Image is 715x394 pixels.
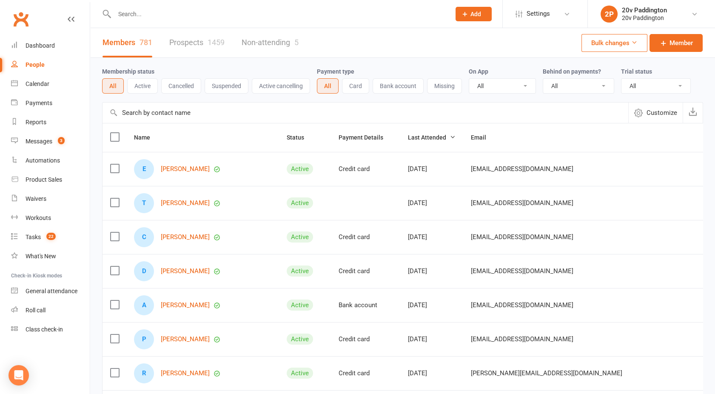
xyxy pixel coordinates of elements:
[11,132,90,151] a: Messages 3
[287,300,313,311] div: Active
[317,78,339,94] button: All
[205,78,248,94] button: Suspended
[601,6,618,23] div: 2P
[26,138,52,145] div: Messages
[11,113,90,132] a: Reports
[287,197,313,208] div: Active
[471,365,622,381] span: [PERSON_NAME][EMAIL_ADDRESS][DOMAIN_NAME]
[11,94,90,113] a: Payments
[26,80,49,87] div: Calendar
[26,326,63,333] div: Class check-in
[161,336,210,343] a: [PERSON_NAME]
[134,159,154,179] div: E
[161,268,210,275] a: [PERSON_NAME]
[11,228,90,247] a: Tasks 22
[26,176,62,183] div: Product Sales
[471,195,573,211] span: [EMAIL_ADDRESS][DOMAIN_NAME]
[622,14,667,22] div: 20v Paddington
[471,297,573,313] span: [EMAIL_ADDRESS][DOMAIN_NAME]
[342,78,369,94] button: Card
[134,227,154,247] div: C
[26,61,45,68] div: People
[339,132,393,143] button: Payment Details
[317,68,354,75] label: Payment type
[471,161,573,177] span: [EMAIL_ADDRESS][DOMAIN_NAME]
[134,329,154,349] div: P
[102,68,154,75] label: Membership status
[26,100,52,106] div: Payments
[134,134,160,141] span: Name
[622,6,667,14] div: 20v Paddington
[339,302,393,309] div: Bank account
[169,28,225,57] a: Prospects1459
[621,68,652,75] label: Trial status
[294,38,299,47] div: 5
[9,365,29,385] div: Open Intercom Messenger
[11,282,90,301] a: General attendance kiosk mode
[103,28,152,57] a: Members781
[134,295,154,315] div: A
[408,200,456,207] div: [DATE]
[287,163,313,174] div: Active
[26,157,60,164] div: Automations
[161,78,201,94] button: Cancelled
[471,132,496,143] button: Email
[543,68,601,75] label: Behind on payments?
[408,370,456,377] div: [DATE]
[134,261,154,281] div: D
[649,34,703,52] a: Member
[161,200,210,207] a: [PERSON_NAME]
[161,166,210,173] a: [PERSON_NAME]
[287,334,313,345] div: Active
[26,253,56,260] div: What's New
[46,233,56,240] span: 22
[287,368,313,379] div: Active
[134,132,160,143] button: Name
[140,38,152,47] div: 781
[408,268,456,275] div: [DATE]
[287,231,313,243] div: Active
[408,234,456,241] div: [DATE]
[26,214,51,221] div: Workouts
[11,320,90,339] a: Class kiosk mode
[339,166,393,173] div: Credit card
[373,78,424,94] button: Bank account
[408,134,456,141] span: Last Attended
[339,234,393,241] div: Credit card
[134,363,154,383] div: R
[628,103,683,123] button: Customize
[647,108,677,118] span: Customize
[11,151,90,170] a: Automations
[26,119,46,126] div: Reports
[527,4,550,23] span: Settings
[161,302,210,309] a: [PERSON_NAME]
[408,166,456,173] div: [DATE]
[26,195,46,202] div: Waivers
[471,263,573,279] span: [EMAIL_ADDRESS][DOMAIN_NAME]
[127,78,158,94] button: Active
[58,137,65,144] span: 3
[11,189,90,208] a: Waivers
[11,55,90,74] a: People
[26,42,55,49] div: Dashboard
[408,302,456,309] div: [DATE]
[408,132,456,143] button: Last Attended
[112,8,444,20] input: Search...
[339,134,393,141] span: Payment Details
[103,103,628,123] input: Search by contact name
[471,331,573,347] span: [EMAIL_ADDRESS][DOMAIN_NAME]
[208,38,225,47] div: 1459
[26,307,46,314] div: Roll call
[287,134,313,141] span: Status
[11,36,90,55] a: Dashboard
[427,78,462,94] button: Missing
[470,11,481,17] span: Add
[102,78,124,94] button: All
[287,132,313,143] button: Status
[26,234,41,240] div: Tasks
[471,229,573,245] span: [EMAIL_ADDRESS][DOMAIN_NAME]
[339,370,393,377] div: Credit card
[11,74,90,94] a: Calendar
[11,301,90,320] a: Roll call
[339,268,393,275] div: Credit card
